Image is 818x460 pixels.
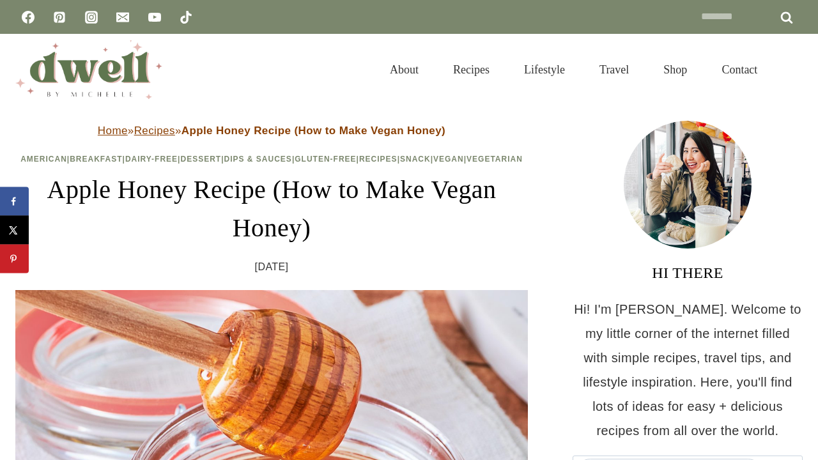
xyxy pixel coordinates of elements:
[359,155,397,164] a: Recipes
[20,155,67,164] a: American
[173,4,199,30] a: TikTok
[573,261,803,284] h3: HI THERE
[15,171,528,247] h1: Apple Honey Recipe (How to Make Vegan Honey)
[436,47,507,92] a: Recipes
[507,47,582,92] a: Lifestyle
[704,47,775,92] a: Contact
[295,155,356,164] a: Gluten-Free
[70,155,122,164] a: Breakfast
[467,155,523,164] a: Vegetarian
[646,47,704,92] a: Shop
[47,4,72,30] a: Pinterest
[15,40,162,99] img: DWELL by michelle
[582,47,646,92] a: Travel
[433,155,464,164] a: Vegan
[79,4,104,30] a: Instagram
[373,47,436,92] a: About
[373,47,775,92] nav: Primary Navigation
[180,155,221,164] a: Dessert
[98,125,445,137] span: » »
[224,155,292,164] a: Dips & Sauces
[142,4,167,30] a: YouTube
[181,125,445,137] strong: Apple Honey Recipe (How to Make Vegan Honey)
[255,257,289,277] time: [DATE]
[20,155,523,164] span: | | | | | | | | |
[110,4,135,30] a: Email
[98,125,128,137] a: Home
[15,4,41,30] a: Facebook
[400,155,431,164] a: Snack
[125,155,178,164] a: Dairy-Free
[134,125,175,137] a: Recipes
[573,297,803,443] p: Hi! I'm [PERSON_NAME]. Welcome to my little corner of the internet filled with simple recipes, tr...
[781,59,803,80] button: View Search Form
